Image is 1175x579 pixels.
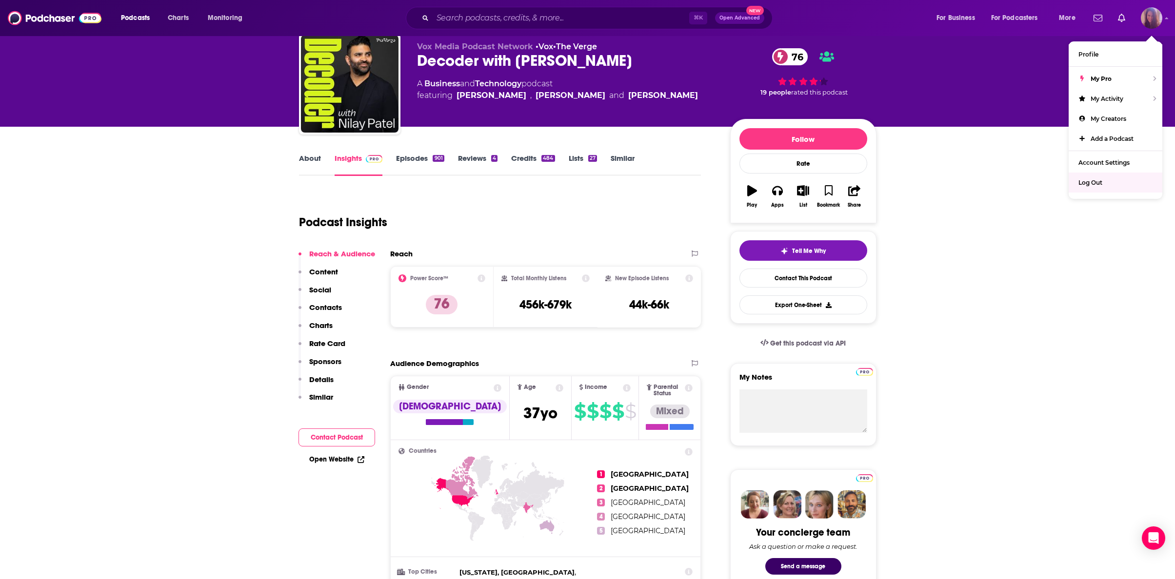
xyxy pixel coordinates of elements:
h3: Top Cities [398,569,456,575]
p: Similar [309,392,333,402]
span: $ [625,404,636,419]
span: Gender [407,384,429,390]
a: Similar [611,154,635,176]
a: Pro website [856,367,873,376]
input: Search podcasts, credits, & more... [433,10,689,26]
ul: Show profile menu [1069,41,1162,199]
div: Rate [739,154,867,174]
span: ⌘ K [689,12,707,24]
span: Open Advanced [719,16,760,20]
span: [GEOGRAPHIC_DATA] [611,484,689,493]
span: New [746,6,764,15]
h2: New Episode Listens [615,275,669,282]
p: Social [309,285,331,294]
button: Open AdvancedNew [715,12,764,24]
div: [PERSON_NAME] [628,90,698,101]
span: 3 [597,499,605,506]
span: [GEOGRAPHIC_DATA] [611,498,685,507]
span: 37 yo [523,404,558,423]
img: Podchaser Pro [856,474,873,482]
span: 4 [597,513,605,521]
a: Episodes901 [396,154,444,176]
a: InsightsPodchaser Pro [335,154,383,176]
a: 76 [772,48,808,65]
span: • [553,42,597,51]
img: Jules Profile [805,490,834,519]
a: Charts [161,10,195,26]
div: Open Intercom Messenger [1142,526,1165,550]
span: 76 [782,48,808,65]
div: 76 19 peoplerated this podcast [730,42,876,102]
span: and [460,79,475,88]
div: A podcast [417,78,698,101]
h1: Podcast Insights [299,215,387,230]
img: Sydney Profile [741,490,769,519]
img: Podchaser Pro [856,368,873,376]
button: open menu [201,10,255,26]
button: Share [841,179,867,214]
a: Contact This Podcast [739,269,867,288]
span: Account Settings [1078,159,1130,166]
a: Reviews4 [458,154,498,176]
a: Open Website [309,455,364,463]
button: List [790,179,816,214]
p: Charts [309,321,333,330]
span: 2 [597,484,605,492]
button: Bookmark [816,179,841,214]
button: Reach & Audience [299,249,375,267]
span: My Creators [1091,115,1126,122]
button: open menu [930,10,987,26]
p: Rate Card [309,339,345,348]
span: Log Out [1078,179,1102,186]
button: Sponsors [299,357,341,375]
button: tell me why sparkleTell Me Why [739,240,867,261]
img: Jon Profile [837,490,866,519]
button: Social [299,285,331,303]
span: 1 [597,470,605,478]
p: Reach & Audience [309,249,375,258]
span: Charts [168,11,189,25]
div: 901 [433,155,444,162]
p: 76 [426,295,458,314]
a: Show notifications dropdown [1114,10,1129,26]
h2: Total Monthly Listens [511,275,566,282]
div: Play [747,202,757,208]
a: Technology [475,79,521,88]
div: Mixed [650,405,690,418]
span: $ [587,404,598,419]
span: rated this podcast [791,89,848,96]
a: Get this podcast via API [753,331,854,355]
button: Send a message [765,558,841,575]
div: List [799,202,807,208]
p: Sponsors [309,357,341,366]
span: For Podcasters [991,11,1038,25]
h3: 456k-679k [519,297,572,312]
img: Decoder with Nilay Patel [301,35,398,133]
div: Your concierge team [756,526,850,539]
img: Podchaser - Follow, Share and Rate Podcasts [8,9,101,27]
button: Contact Podcast [299,428,375,446]
a: Add a Podcast [1069,129,1162,149]
div: 484 [541,155,555,162]
div: [DEMOGRAPHIC_DATA] [393,400,507,413]
a: Lists27 [569,154,597,176]
button: Export One-Sheet [739,295,867,314]
button: Rate Card [299,339,345,357]
span: 5 [597,527,605,535]
span: and [609,90,624,101]
button: Follow [739,128,867,150]
span: Tell Me Why [792,247,826,255]
button: open menu [985,10,1052,26]
span: Countries [409,448,437,454]
span: , [530,90,532,101]
a: Kara Swisher [536,90,605,101]
h3: 44k-66k [629,297,669,312]
a: Profile [1069,44,1162,64]
span: Podcasts [121,11,150,25]
h2: Power Score™ [410,275,448,282]
button: Similar [299,392,333,410]
div: Ask a question or make a request. [749,542,857,550]
a: Account Settings [1069,153,1162,173]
